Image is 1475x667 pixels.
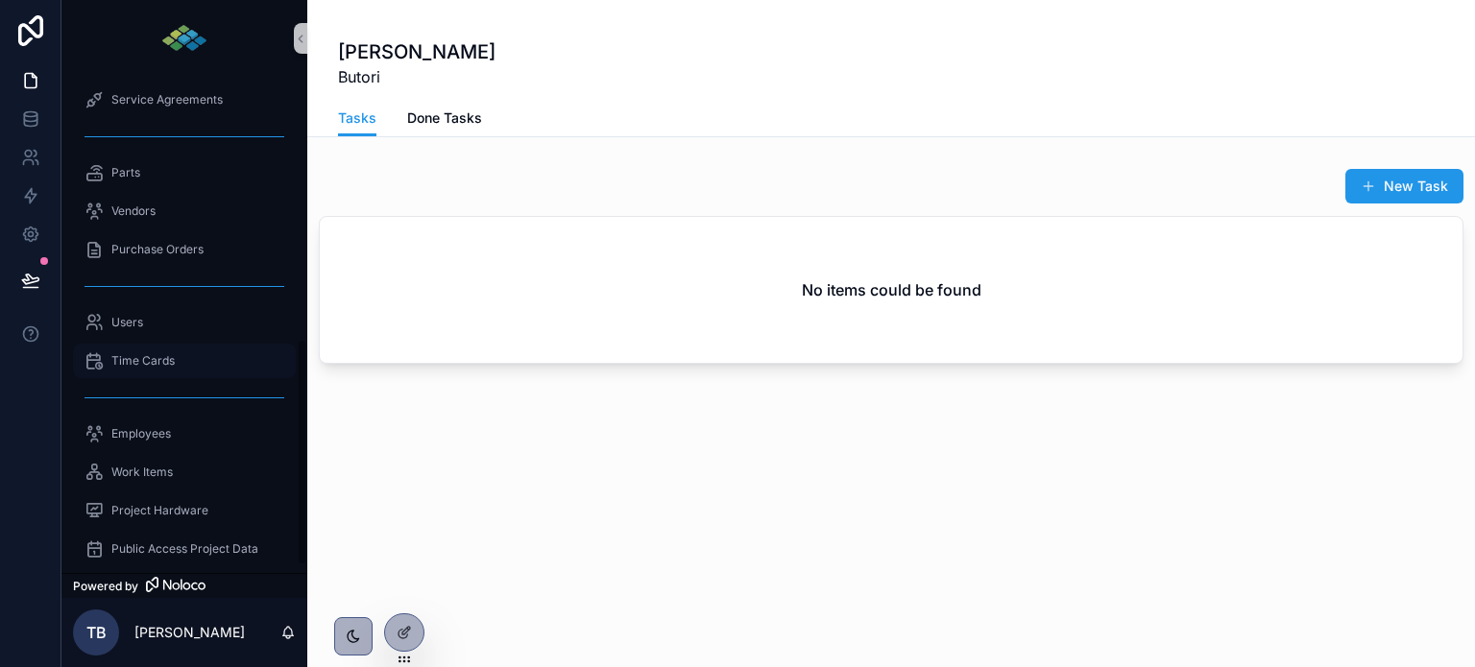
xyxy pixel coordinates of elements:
span: Tasks [338,108,376,128]
button: New Task [1345,169,1463,203]
a: Project Hardware [73,493,296,528]
span: Users [111,315,143,330]
span: Powered by [73,579,138,594]
a: Employees [73,417,296,451]
span: Vendors [111,203,156,219]
span: Time Cards [111,353,175,369]
span: Employees [111,426,171,441]
a: Parts [73,155,296,190]
span: Butori [338,65,496,88]
img: App logo [160,23,208,54]
div: scrollable content [61,77,307,573]
span: Purchase Orders [111,242,204,257]
a: Tasks [338,101,376,137]
a: Done Tasks [407,101,482,139]
a: Users [73,305,296,340]
a: Purchase Orders [73,232,296,267]
span: Service Agreements [111,92,223,107]
p: [PERSON_NAME] [134,623,245,642]
span: Done Tasks [407,108,482,128]
a: Public Access Project Data [73,532,296,566]
h2: No items could be found [802,278,981,301]
span: Project Hardware [111,503,208,518]
a: Work Items [73,455,296,489]
span: Work Items [111,465,173,480]
a: Service Agreements [73,83,296,117]
span: Public Access Project Data [111,541,258,557]
span: Parts [111,165,140,180]
span: TB [86,621,107,644]
a: Powered by [61,573,307,598]
a: Time Cards [73,344,296,378]
a: Vendors [73,194,296,228]
h1: [PERSON_NAME] [338,38,496,65]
